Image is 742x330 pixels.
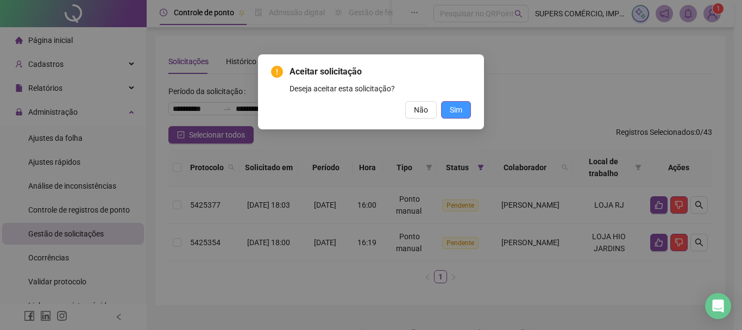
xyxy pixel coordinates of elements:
[405,101,437,119] button: Não
[271,66,283,78] span: exclamation-circle
[414,104,428,116] span: Não
[441,101,471,119] button: Sim
[450,104,462,116] span: Sim
[705,293,731,319] div: Open Intercom Messenger
[290,83,471,95] div: Deseja aceitar esta solicitação?
[290,65,471,78] span: Aceitar solicitação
